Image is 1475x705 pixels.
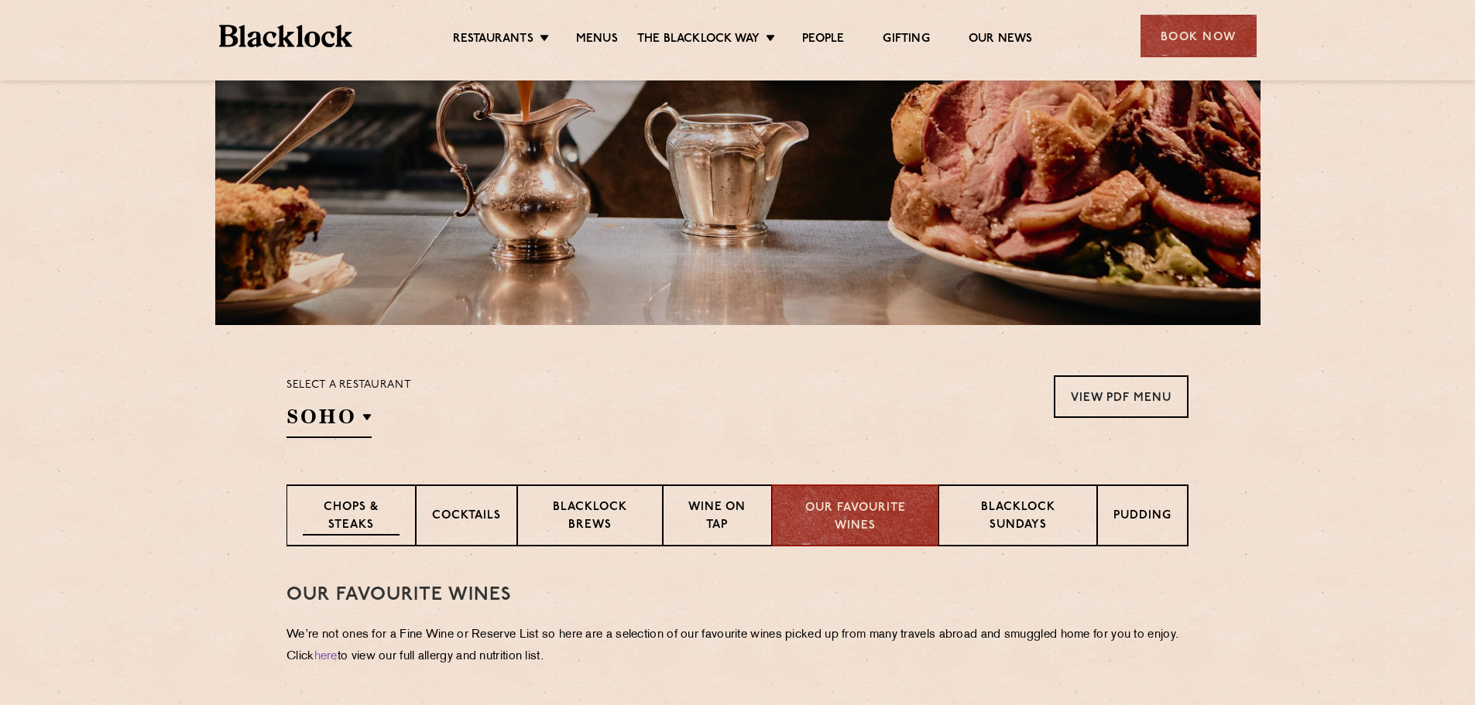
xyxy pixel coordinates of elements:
[286,403,372,438] h2: SOHO
[1141,15,1257,57] div: Book Now
[802,32,844,49] a: People
[1113,508,1171,527] p: Pudding
[453,32,533,49] a: Restaurants
[576,32,618,49] a: Menus
[286,625,1189,668] p: We’re not ones for a Fine Wine or Reserve List so here are a selection of our favourite wines pic...
[788,500,923,535] p: Our favourite wines
[679,499,755,536] p: Wine on Tap
[637,32,760,49] a: The Blacklock Way
[883,32,929,49] a: Gifting
[533,499,647,536] p: Blacklock Brews
[314,651,338,662] a: here
[1054,375,1189,418] a: View PDF Menu
[286,375,411,395] p: Select a restaurant
[286,585,1189,605] h3: Our Favourite Wines
[955,499,1081,536] p: Blacklock Sundays
[432,508,501,527] p: Cocktails
[303,499,400,536] p: Chops & Steaks
[969,32,1033,49] a: Our News
[219,25,353,47] img: BL_Textured_Logo-footer-cropped.svg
